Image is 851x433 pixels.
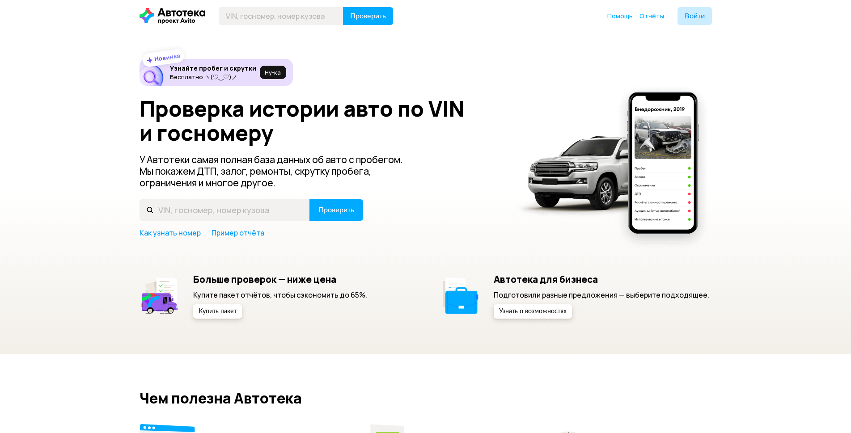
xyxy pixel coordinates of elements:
h6: Узнайте пробег и скрутки [170,64,256,72]
span: Проверить [350,13,386,20]
h5: Больше проверок — ниже цена [193,273,367,285]
a: Помощь [607,12,633,21]
button: Войти [677,7,712,25]
p: Подготовили разные предложения — выберите подходящее. [494,290,709,300]
input: VIN, госномер, номер кузова [219,7,343,25]
a: Отчёты [639,12,664,21]
span: Отчёты [639,12,664,20]
button: Проверить [309,199,363,221]
span: Узнать о возможностях [499,308,567,315]
button: Проверить [343,7,393,25]
span: Войти [685,13,705,20]
button: Узнать о возможностях [494,304,572,319]
span: Купить пакет [199,308,237,315]
h5: Автотека для бизнеса [494,273,709,285]
p: Купите пакет отчётов, чтобы сэкономить до 65%. [193,290,367,300]
h1: Проверка истории авто по VIN и госномеру [140,97,503,145]
span: Проверить [318,206,354,214]
span: Помощь [607,12,633,20]
p: Бесплатно ヽ(♡‿♡)ノ [170,73,256,80]
input: VIN, госномер, номер кузова [140,199,310,221]
h2: Чем полезна Автотека [140,390,712,406]
button: Купить пакет [193,304,242,319]
p: У Автотеки самая полная база данных об авто с пробегом. Мы покажем ДТП, залог, ремонты, скрутку п... [140,154,418,189]
a: Как узнать номер [140,228,201,238]
strong: Новинка [153,51,181,63]
a: Пример отчёта [212,228,264,238]
span: Ну‑ка [265,69,281,76]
